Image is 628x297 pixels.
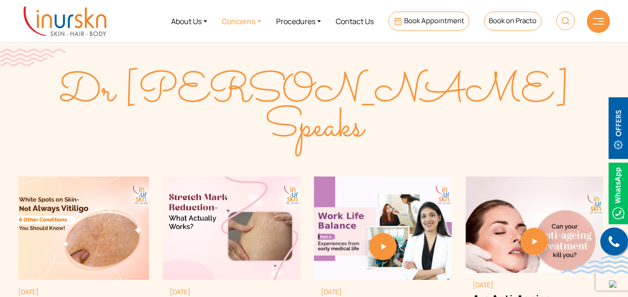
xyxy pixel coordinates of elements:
a: Concerns [215,4,268,38]
span: Book Appointment [404,16,464,25]
a: About Us [164,4,215,38]
small: [DATE] [170,287,294,297]
img: HeaderSearch [556,12,575,30]
span: Dr [PERSON_NAME] Speaks [59,62,570,158]
img: bluewave [561,255,628,274]
a: Book on Practo [484,12,542,31]
small: [DATE] [321,287,445,297]
img: up-blue-arrow.svg [609,280,616,288]
a: Contact Us [328,4,381,38]
a: Whatsappicon [609,187,628,197]
a: Book Appointment [388,12,469,31]
small: [DATE] [473,280,597,290]
img: offerBt [609,97,628,159]
img: inurskn-logo [24,6,106,36]
img: Whatsappicon [609,163,628,224]
img: hamLine.svg [593,18,604,25]
small: [DATE] [18,287,142,297]
span: Book on Practo [489,16,536,25]
a: Procedures [269,4,328,38]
